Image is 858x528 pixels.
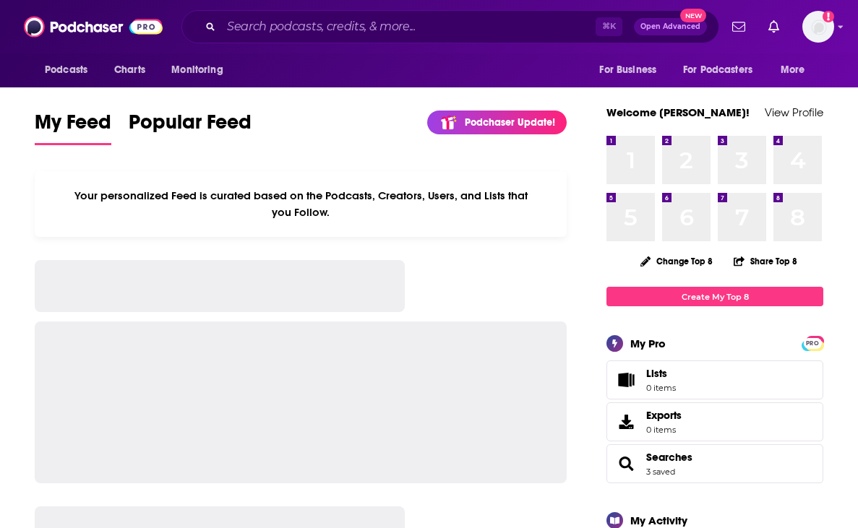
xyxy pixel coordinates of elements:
button: Open AdvancedNew [634,18,707,35]
a: Popular Feed [129,110,252,145]
div: Your personalized Feed is curated based on the Podcasts, Creators, Users, and Lists that you Follow. [35,171,567,237]
button: open menu [161,56,241,84]
a: Exports [606,402,823,441]
span: Monitoring [171,60,223,80]
span: Open Advanced [640,23,700,30]
button: Share Top 8 [733,247,798,275]
img: Podchaser - Follow, Share and Rate Podcasts [24,13,163,40]
span: Podcasts [45,60,87,80]
span: New [680,9,706,22]
span: Popular Feed [129,110,252,143]
span: PRO [804,338,821,349]
div: My Activity [630,514,687,527]
a: Searches [646,451,692,464]
span: Logged in as harrycunnane [802,11,834,43]
a: View Profile [765,105,823,119]
span: Exports [646,409,682,422]
span: 0 items [646,383,676,393]
svg: Add a profile image [823,11,834,22]
span: Lists [646,367,667,380]
a: Create My Top 8 [606,287,823,306]
span: More [781,60,805,80]
div: My Pro [630,337,666,350]
span: For Business [599,60,656,80]
a: Searches [612,454,640,474]
span: Charts [114,60,145,80]
span: For Podcasters [683,60,752,80]
p: Podchaser Update! [465,116,555,129]
input: Search podcasts, credits, & more... [221,15,596,38]
span: ⌘ K [596,17,622,36]
a: Show notifications dropdown [726,14,751,39]
img: User Profile [802,11,834,43]
div: Search podcasts, credits, & more... [181,10,719,43]
a: Welcome [PERSON_NAME]! [606,105,750,119]
button: open menu [674,56,773,84]
a: PRO [804,337,821,348]
a: My Feed [35,110,111,145]
span: Exports [612,412,640,432]
button: Change Top 8 [632,252,721,270]
a: Charts [105,56,154,84]
button: Show profile menu [802,11,834,43]
a: 3 saved [646,467,675,477]
span: Lists [646,367,676,380]
span: My Feed [35,110,111,143]
button: open menu [589,56,674,84]
span: 0 items [646,425,682,435]
button: open menu [771,56,823,84]
a: Lists [606,360,823,399]
span: Searches [606,444,823,483]
span: Lists [612,370,640,390]
button: open menu [35,56,106,84]
a: Show notifications dropdown [763,14,785,39]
